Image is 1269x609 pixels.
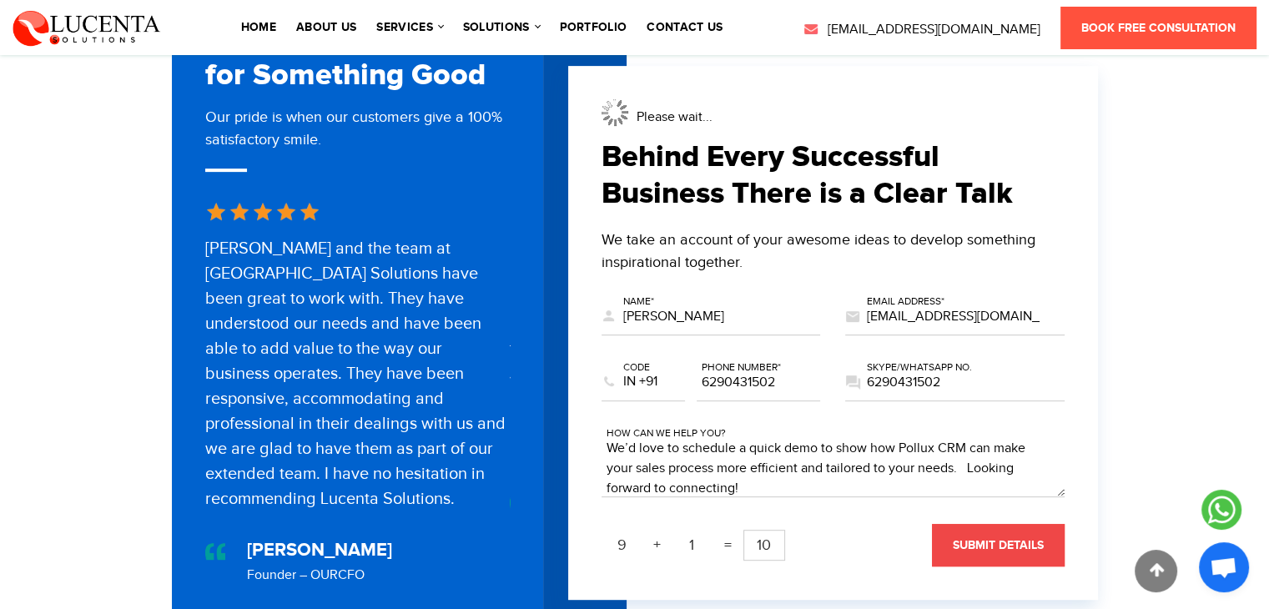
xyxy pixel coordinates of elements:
[463,22,540,33] a: solutions
[932,524,1065,566] button: submit details
[205,106,510,172] div: Our pride is when our customers give a 100% satisfactory smile.
[205,236,510,511] div: [PERSON_NAME] and the team at [GEOGRAPHIC_DATA] Solutions have been great to work with. They have...
[13,8,161,47] img: Lucenta Solutions
[241,22,276,33] a: Home
[560,22,627,33] a: portfolio
[205,21,510,93] h2: A Place to Count On for Something Good
[716,532,740,558] span: =
[247,536,392,564] div: [PERSON_NAME]
[602,109,713,125] span: Please wait...
[296,22,356,33] a: About Us
[803,20,1040,40] a: [EMAIL_ADDRESS][DOMAIN_NAME]
[602,99,628,126] img: waiting.gif
[647,22,723,33] a: contact us
[1199,542,1249,592] div: Open chat
[247,566,392,586] div: Founder – OURCFO
[953,538,1044,552] span: submit details
[1081,21,1236,35] span: Book Free Consultation
[602,229,1065,274] div: We take an account of your awesome ideas to develop something inspirational together.
[647,532,667,558] span: +
[376,22,442,33] a: services
[1060,7,1256,49] a: Book Free Consultation
[602,139,1065,211] h2: Behind Every Successful Business There is a Clear Talk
